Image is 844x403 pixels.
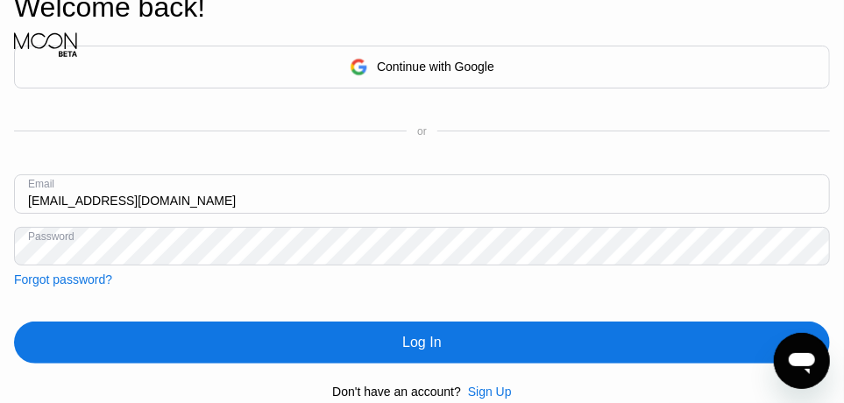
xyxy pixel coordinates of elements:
[332,385,461,399] div: Don't have an account?
[468,385,512,399] div: Sign Up
[402,334,441,351] div: Log In
[461,385,512,399] div: Sign Up
[14,272,112,286] div: Forgot password?
[28,230,74,243] div: Password
[28,178,54,190] div: Email
[774,333,830,389] iframe: Button to launch messaging window
[14,46,830,88] div: Continue with Google
[14,322,830,364] div: Log In
[377,60,494,74] div: Continue with Google
[417,125,427,138] div: or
